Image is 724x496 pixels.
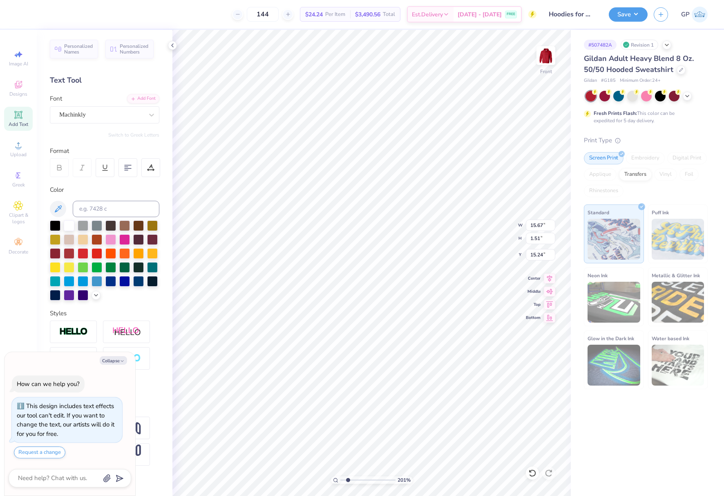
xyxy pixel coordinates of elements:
[4,212,33,225] span: Clipart & logos
[50,146,160,156] div: Format
[12,182,25,188] span: Greek
[120,43,149,55] span: Personalized Numbers
[584,152,623,164] div: Screen Print
[50,185,159,195] div: Color
[507,11,515,17] span: FREE
[50,75,159,86] div: Text Tool
[50,309,159,318] div: Styles
[543,6,603,22] input: Untitled Design
[584,136,708,145] div: Print Type
[526,276,541,281] span: Center
[652,282,704,323] img: Metallic & Glitter Ink
[584,40,617,50] div: # 507482A
[588,345,640,386] img: Glow in the Dark Ink
[526,302,541,307] span: Top
[621,40,658,50] div: Revision 1
[681,10,690,19] span: GP
[73,201,159,217] input: e.g. 7428 c
[652,334,689,343] span: Water based Ink
[9,121,28,128] span: Add Text
[619,168,652,181] div: Transfers
[584,77,597,84] span: Gildan
[526,315,541,321] span: Bottom
[652,208,669,217] span: Puff Ink
[412,10,443,19] span: Est. Delivery
[654,168,677,181] div: Vinyl
[588,219,640,260] img: Standard
[127,94,159,103] div: Add Font
[679,168,699,181] div: Foil
[588,282,640,323] img: Neon Ink
[652,345,704,386] img: Water based Ink
[305,10,323,19] span: $24.24
[584,168,617,181] div: Applique
[584,54,694,74] span: Gildan Adult Heavy Blend 8 Oz. 50/50 Hooded Sweatshirt
[601,77,616,84] span: # G185
[538,47,554,64] img: Front
[59,327,88,337] img: Stroke
[667,152,707,164] div: Digital Print
[247,7,279,22] input: – –
[383,10,395,19] span: Total
[14,447,65,458] button: Request a change
[681,7,708,22] a: GP
[9,249,28,255] span: Decorate
[588,271,608,280] span: Neon Ink
[50,94,62,103] label: Font
[526,289,541,294] span: Middle
[108,132,159,138] button: Switch to Greek Letters
[17,402,114,438] div: This design includes text effects our tool can't edit. If you want to change the text, our artist...
[10,151,27,158] span: Upload
[355,10,380,19] span: $3,490.56
[112,327,141,337] img: Shadow
[17,380,80,388] div: How can we help you?
[540,68,552,75] div: Front
[588,208,609,217] span: Standard
[620,77,661,84] span: Minimum Order: 24 +
[594,110,637,117] strong: Fresh Prints Flash:
[100,356,127,365] button: Collapse
[325,10,345,19] span: Per Item
[64,43,93,55] span: Personalized Names
[458,10,502,19] span: [DATE] - [DATE]
[626,152,665,164] div: Embroidery
[652,271,700,280] span: Metallic & Glitter Ink
[9,91,27,97] span: Designs
[588,334,634,343] span: Glow in the Dark Ink
[9,61,28,67] span: Image AI
[692,7,708,22] img: Germaine Penalosa
[584,185,623,197] div: Rhinestones
[398,476,411,484] span: 201 %
[652,219,704,260] img: Puff Ink
[594,110,694,124] div: This color can be expedited for 5 day delivery.
[609,7,648,22] button: Save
